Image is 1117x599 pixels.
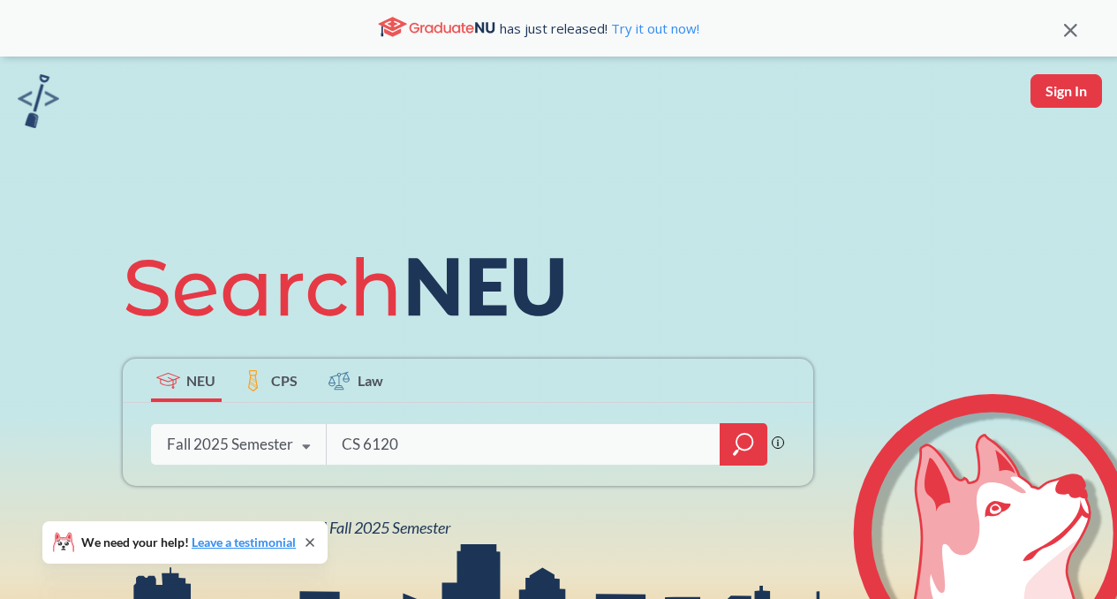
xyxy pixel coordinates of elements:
[192,535,296,550] a: Leave a testimonial
[340,426,707,463] input: Class, professor, course number, "phrase"
[167,518,450,537] span: View all classes for
[720,423,767,466] div: magnifying glass
[608,19,699,37] a: Try it out now!
[271,370,298,390] span: CPS
[733,432,754,457] svg: magnifying glass
[18,74,59,128] img: sandbox logo
[18,74,59,133] a: sandbox logo
[358,370,383,390] span: Law
[167,435,293,454] div: Fall 2025 Semester
[296,518,450,537] span: NEU Fall 2025 Semester
[81,536,296,549] span: We need your help!
[186,370,215,390] span: NEU
[500,19,699,38] span: has just released!
[1030,74,1102,108] button: Sign In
